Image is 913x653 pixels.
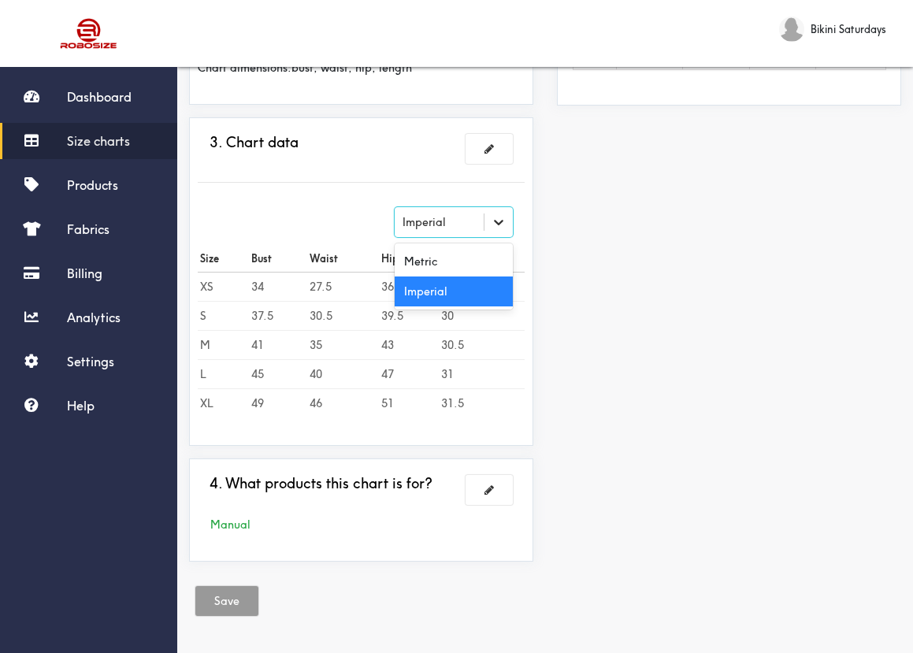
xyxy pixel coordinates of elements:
span: Bikini Saturdays [811,20,886,38]
span: Settings [67,354,114,369]
b: L [200,367,206,381]
td: 46 [307,388,379,417]
td: 31 [439,359,525,388]
img: Robosize [30,12,148,55]
td: 37.5 [249,301,307,330]
td: 30.5 [439,330,525,359]
th: Size [198,245,249,273]
span: Size charts [67,133,130,149]
td: 43 [379,330,439,359]
b: XS [200,280,213,294]
th: Waist [307,245,379,273]
td: 40 [307,359,379,388]
td: 31.5 [439,388,525,417]
button: Save [195,586,258,616]
td: 36.5 [379,272,439,301]
span: Help [67,398,95,414]
span: Analytics [67,310,121,325]
td: 41 [249,330,307,359]
td: 49 [249,388,307,417]
h3: 3. Chart data [210,134,299,151]
span: Billing [67,265,102,281]
span: Dashboard [67,89,132,105]
div: Imperial [403,213,446,231]
td: 30 [439,301,525,330]
span: Fabrics [67,221,109,237]
th: Hip [379,245,439,273]
td: 34 [249,272,307,301]
b: XL [200,396,213,410]
img: Bikini Saturdays [779,17,804,42]
div: Imperial [395,276,513,306]
td: 30.5 [307,301,379,330]
b: M [200,338,210,352]
td: 27.5 [307,272,379,301]
th: Bust [249,245,307,273]
td: 47 [379,359,439,388]
span: Products [67,177,118,193]
td: 45 [249,359,307,388]
div: Metric [395,247,513,276]
h3: 4. What products this chart is for? [210,475,432,492]
td: 39.5 [379,301,439,330]
td: 35 [307,330,379,359]
td: 51 [379,388,439,417]
b: S [200,309,206,323]
div: Manual [198,516,525,533]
